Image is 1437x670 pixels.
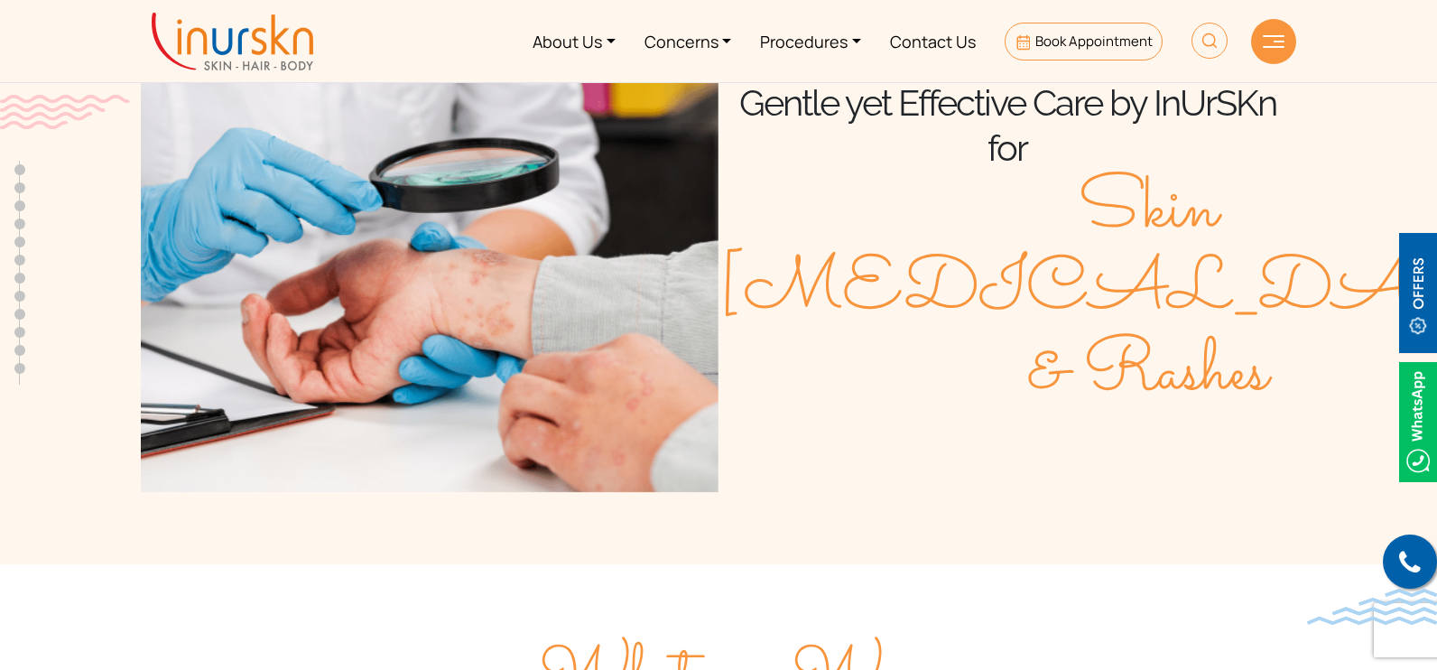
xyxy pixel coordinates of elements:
[941,451,1083,468] span: Book Appointment
[1307,589,1437,625] img: bluewave
[1399,362,1437,482] img: Whatsappicon
[1399,233,1437,353] img: offerBt
[141,72,718,492] img: Banner Image
[518,7,630,75] a: About Us
[916,440,1108,479] a: Book Appointmentorange-arrow
[1063,455,1083,466] img: orange-arrow
[1191,23,1228,59] img: HeaderSearch
[1005,23,1163,60] a: Book Appointment
[746,7,876,75] a: Procedures
[630,7,746,75] a: Concerns
[1263,35,1284,48] img: hamLine.svg
[718,80,1296,171] div: Gentle yet Effective Care by InUrSKn for
[1035,32,1153,51] span: Book Appointment
[152,13,313,70] img: inurskn-logo
[1399,411,1437,431] a: Whatsappicon
[876,7,990,75] a: Contact Us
